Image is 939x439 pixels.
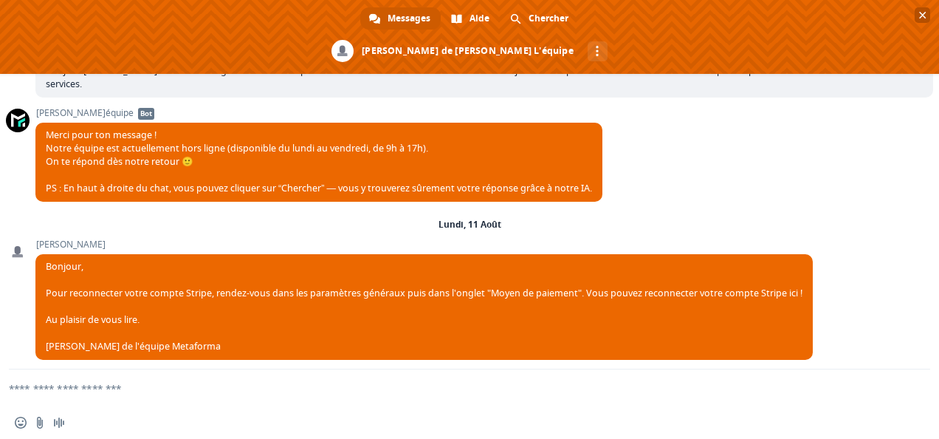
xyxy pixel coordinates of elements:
span: Message audio [53,417,65,429]
span: Envoyer un fichier [34,417,46,429]
span: Insérer un emoji [15,417,27,429]
span: Bonjour, Pour reconnecter votre compte Stripe, rendez-vous dans les paramètres généraux puis dans... [46,260,802,353]
span: [PERSON_NAME] [35,239,813,250]
span: Bot [138,108,154,120]
span: Aide [469,7,489,30]
a: Aide [442,7,500,30]
span: Merci pour ton message ! Notre équipe est actuellement hors ligne (disponible du lundi au vendred... [46,129,592,194]
span: Fermer le chat [915,7,930,23]
span: Chercher [529,7,568,30]
textarea: Entrez votre message... [9,370,895,406]
span: [PERSON_NAME]équipe [35,108,602,118]
a: Chercher [501,7,579,30]
span: Messages [388,7,430,30]
div: Lundi, 11 Août [438,220,501,229]
a: Messages [360,7,441,30]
